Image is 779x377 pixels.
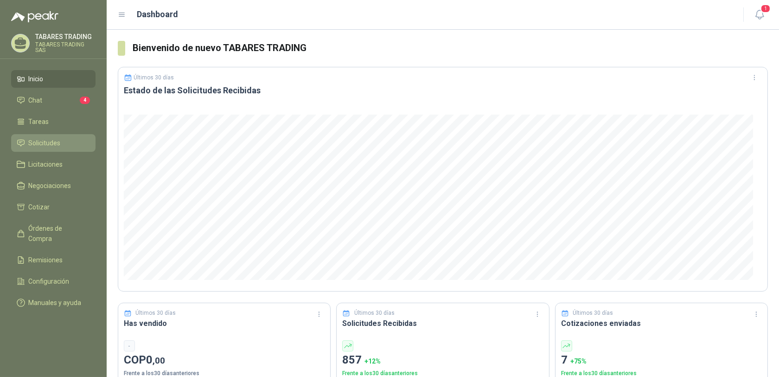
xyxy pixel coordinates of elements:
[11,220,96,247] a: Órdenes de Compra
[29,202,50,212] span: Cotizar
[11,177,96,195] a: Negociaciones
[751,6,768,23] button: 1
[35,33,96,40] p: TABARES TRADING
[11,294,96,312] a: Manuales y ayuda
[29,159,63,169] span: Licitaciones
[35,42,96,53] p: TABARES TRADING SAS
[11,70,96,88] a: Inicio
[80,97,90,104] span: 4
[29,255,63,265] span: Remisiones
[146,353,165,366] span: 0
[29,223,87,244] span: Órdenes de Compra
[124,340,135,351] div: -
[11,156,96,173] a: Licitaciones
[136,309,176,318] p: Últimos 30 días
[342,351,543,369] p: 857
[124,351,325,369] p: COP
[124,85,762,96] h3: Estado de las Solicitudes Recibidas
[11,11,58,22] img: Logo peakr
[29,95,43,105] span: Chat
[11,273,96,290] a: Configuración
[11,251,96,269] a: Remisiones
[29,117,49,127] span: Tareas
[29,298,82,308] span: Manuales y ayuda
[364,357,381,365] span: + 12 %
[760,4,771,13] span: 1
[11,113,96,130] a: Tareas
[124,318,325,329] h3: Has vendido
[570,357,587,365] span: + 75 %
[29,138,61,148] span: Solicitudes
[573,309,613,318] p: Últimos 30 días
[153,355,165,366] span: ,00
[354,309,395,318] p: Últimos 30 días
[11,91,96,109] a: Chat4
[29,74,44,84] span: Inicio
[11,134,96,152] a: Solicitudes
[29,276,70,286] span: Configuración
[342,318,543,329] h3: Solicitudes Recibidas
[137,8,179,21] h1: Dashboard
[133,41,768,55] h3: Bienvenido de nuevo TABARES TRADING
[29,181,71,191] span: Negociaciones
[134,74,174,81] p: Últimos 30 días
[561,351,762,369] p: 7
[561,318,762,329] h3: Cotizaciones enviadas
[11,198,96,216] a: Cotizar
